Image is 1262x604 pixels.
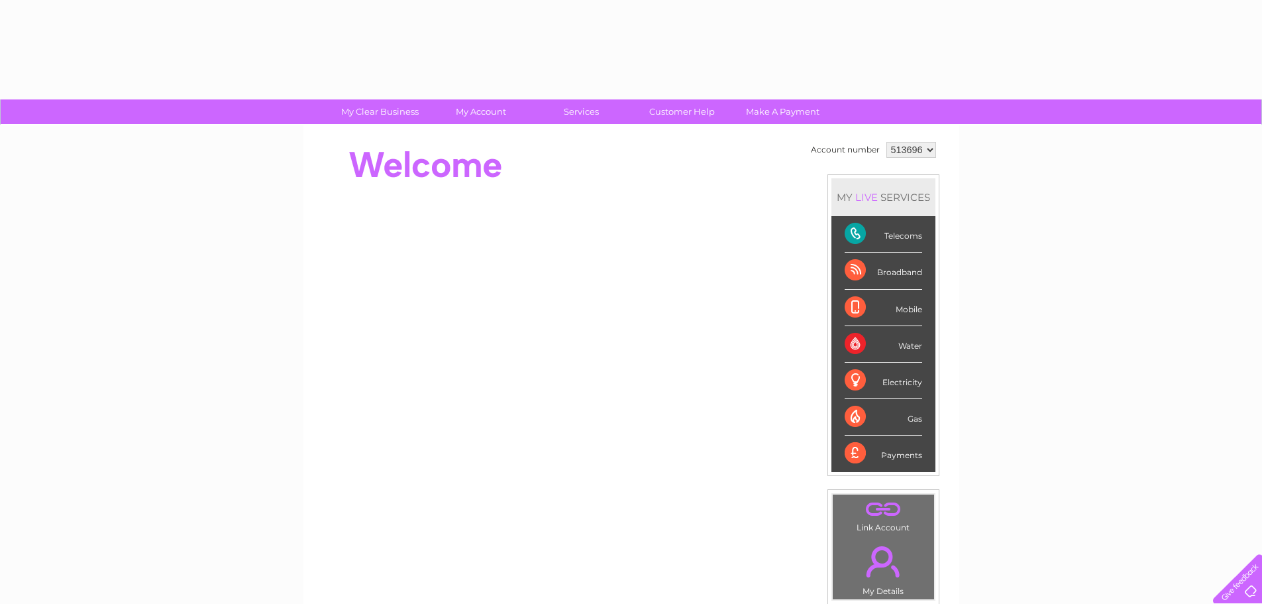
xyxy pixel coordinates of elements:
[845,436,922,471] div: Payments
[426,99,535,124] a: My Account
[845,216,922,253] div: Telecoms
[853,191,880,204] div: LIVE
[627,99,737,124] a: Customer Help
[808,139,883,161] td: Account number
[845,399,922,436] div: Gas
[845,253,922,289] div: Broadband
[325,99,435,124] a: My Clear Business
[836,498,931,521] a: .
[845,290,922,326] div: Mobile
[836,538,931,585] a: .
[728,99,837,124] a: Make A Payment
[845,363,922,399] div: Electricity
[831,178,935,216] div: MY SERVICES
[832,494,935,536] td: Link Account
[845,326,922,363] div: Water
[527,99,636,124] a: Services
[832,535,935,600] td: My Details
